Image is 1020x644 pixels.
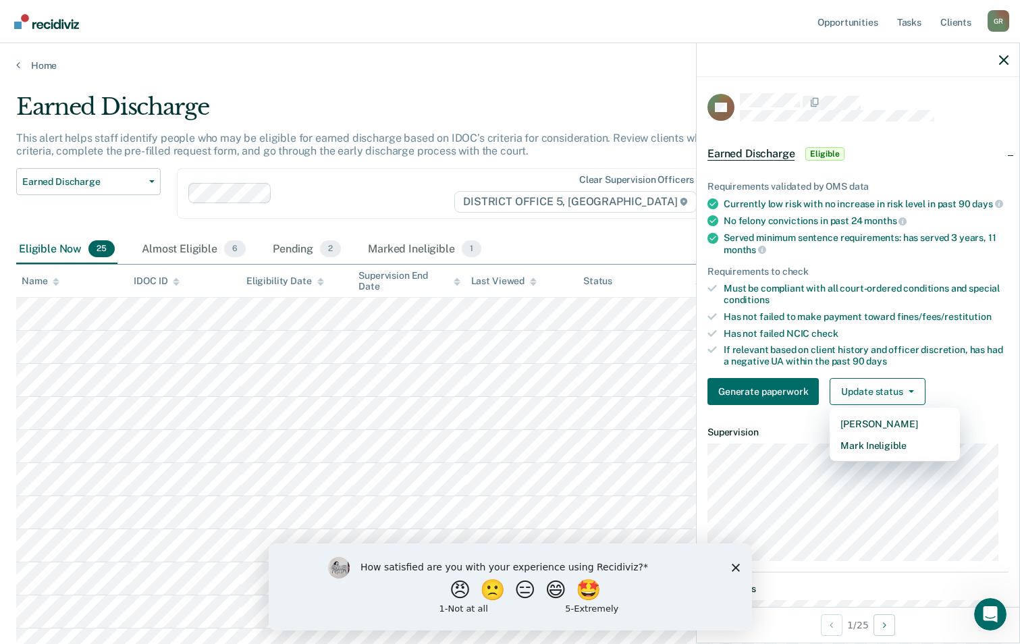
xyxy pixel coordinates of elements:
span: days [866,356,886,367]
span: 1 [462,240,481,258]
dt: Milestones [707,583,1009,595]
span: fines/fees/restitution [897,311,992,322]
div: 1 / 25 [697,607,1019,643]
button: Next Opportunity [874,614,895,636]
dt: Supervision [707,427,1009,438]
button: Previous Opportunity [821,614,842,636]
span: Earned Discharge [707,147,795,161]
div: If relevant based on client history and officer discretion, has had a negative UA within the past 90 [724,344,1009,367]
div: Supervision End Date [358,270,460,293]
button: Update status [830,378,925,405]
div: Has not failed NCIC [724,328,1009,340]
div: Eligible Now [16,235,117,265]
div: Currently low risk with no increase in risk level in past 90 [724,198,1009,210]
div: Clear supervision officers [579,174,694,186]
div: Marked Ineligible [365,235,484,265]
span: check [811,328,838,339]
div: G R [988,10,1009,32]
div: Requirements validated by OMS data [707,181,1009,192]
span: days [972,198,1002,209]
img: Recidiviz [14,14,79,29]
button: Mark Ineligible [830,435,960,456]
span: months [724,244,766,255]
iframe: Intercom live chat [974,598,1006,630]
span: 6 [224,240,246,258]
a: Navigate to form link [707,378,824,405]
span: months [864,215,907,226]
div: Requirements to check [707,266,1009,277]
div: Earned Discharge [16,93,781,132]
div: No felony convictions in past 24 [724,215,1009,227]
iframe: Survey by Kim from Recidiviz [269,543,752,630]
div: Last Viewed [471,275,537,287]
div: Earned DischargeEligible [697,132,1019,176]
span: 25 [88,240,115,258]
div: Served minimum sentence requirements: has served 3 years, 11 [724,232,1009,255]
button: Profile dropdown button [988,10,1009,32]
div: Pending [270,235,344,265]
div: Has not failed to make payment toward [724,311,1009,323]
span: 2 [320,240,341,258]
a: Home [16,59,1004,72]
div: Must be compliant with all court-ordered conditions and special [724,283,1009,306]
div: IDOC ID [134,275,180,287]
p: This alert helps staff identify people who may be eligible for earned discharge based on IDOC’s c... [16,132,753,157]
span: DISTRICT OFFICE 5, [GEOGRAPHIC_DATA] [454,191,697,213]
div: Eligibility Date [246,275,324,287]
div: Almost Eligible [139,235,248,265]
span: Eligible [805,147,844,161]
span: conditions [724,294,770,305]
button: [PERSON_NAME] [830,413,960,435]
div: Name [22,275,59,287]
div: Status [583,275,612,287]
span: Earned Discharge [22,176,144,188]
button: Generate paperwork [707,378,819,405]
